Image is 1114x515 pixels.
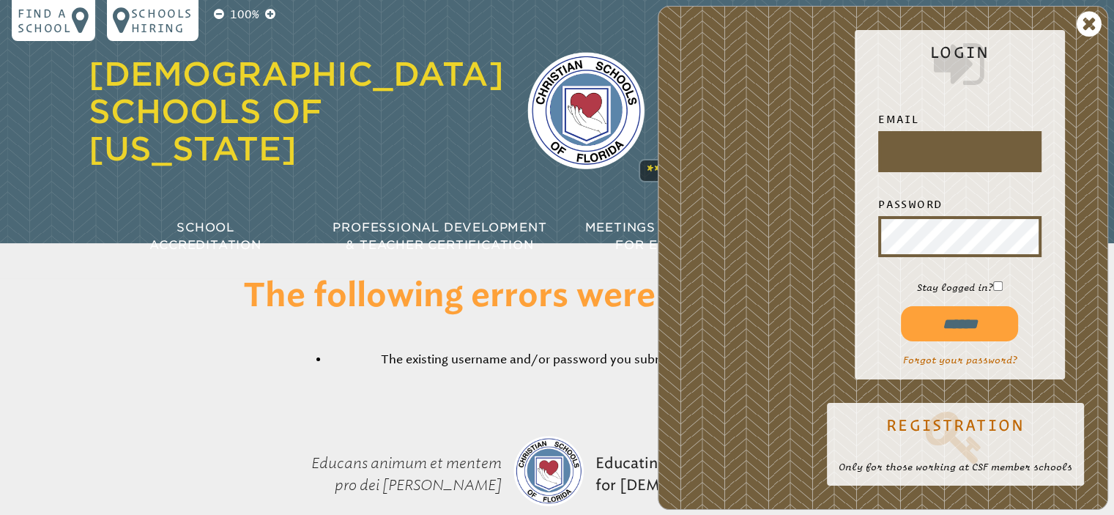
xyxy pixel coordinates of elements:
img: csf-logo-web-colors.png [527,52,645,169]
a: Forgot your password? [902,355,1017,366]
span: Meetings & Workshops for Educators [585,221,764,252]
h1: The following errors were encountered [181,278,934,316]
li: The existing username and/or password you submitted are not valid [329,351,815,368]
label: Email [878,111,1041,128]
span: School Accreditation [149,221,261,252]
img: csf-logo-web-colors.png [513,436,584,506]
h2: Login [866,43,1053,93]
p: Schools Hiring [131,6,193,35]
span: Professional Development & Teacher Certification [333,221,546,252]
a: [DEMOGRAPHIC_DATA] Schools of [US_STATE] [89,55,504,168]
a: Registration [839,407,1072,466]
p: Only for those working at CSF member schools [839,460,1072,474]
label: Password [878,196,1041,213]
p: 100% [227,6,262,23]
p: Find a school [18,6,72,35]
p: Stay logged in? [866,281,1053,294]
